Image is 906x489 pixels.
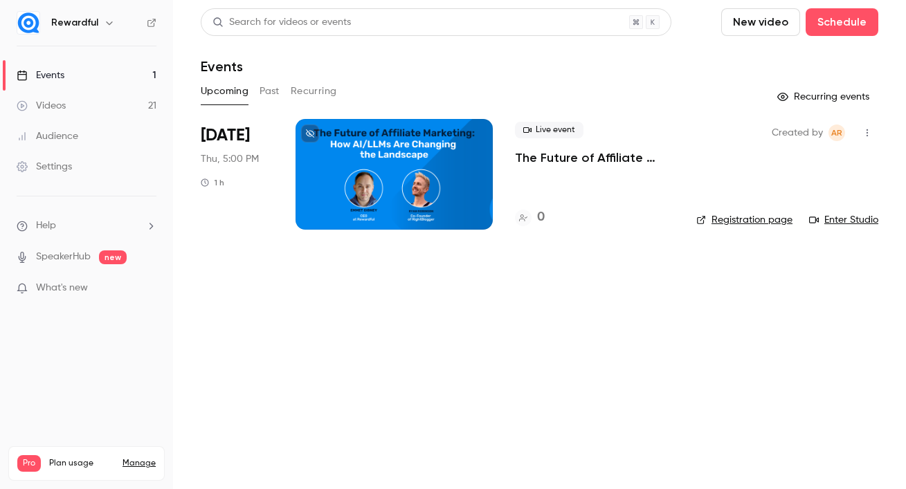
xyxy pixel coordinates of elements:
[201,124,250,147] span: [DATE]
[17,12,39,34] img: Rewardful
[17,68,64,82] div: Events
[201,177,224,188] div: 1 h
[140,282,156,295] iframe: Noticeable Trigger
[771,86,878,108] button: Recurring events
[537,208,545,227] h4: 0
[772,124,823,141] span: Created by
[17,455,41,472] span: Pro
[49,458,114,469] span: Plan usage
[831,124,842,141] span: AR
[99,250,127,264] span: new
[51,16,98,30] h6: Rewardful
[809,213,878,227] a: Enter Studio
[515,149,674,166] a: The Future of Affiliate Marketing: How AI/LLMs Are Changing the Landscape
[201,152,259,166] span: Thu, 5:00 PM
[201,119,273,230] div: Nov 13 Thu, 5:00 PM (Europe/Paris)
[201,58,243,75] h1: Events
[515,122,583,138] span: Live event
[291,80,337,102] button: Recurring
[515,208,545,227] a: 0
[721,8,800,36] button: New video
[828,124,845,141] span: Audrey Rampon
[17,160,72,174] div: Settings
[123,458,156,469] a: Manage
[201,80,248,102] button: Upcoming
[806,8,878,36] button: Schedule
[696,213,792,227] a: Registration page
[36,250,91,264] a: SpeakerHub
[17,99,66,113] div: Videos
[36,281,88,295] span: What's new
[260,80,280,102] button: Past
[212,15,351,30] div: Search for videos or events
[17,219,156,233] li: help-dropdown-opener
[17,129,78,143] div: Audience
[36,219,56,233] span: Help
